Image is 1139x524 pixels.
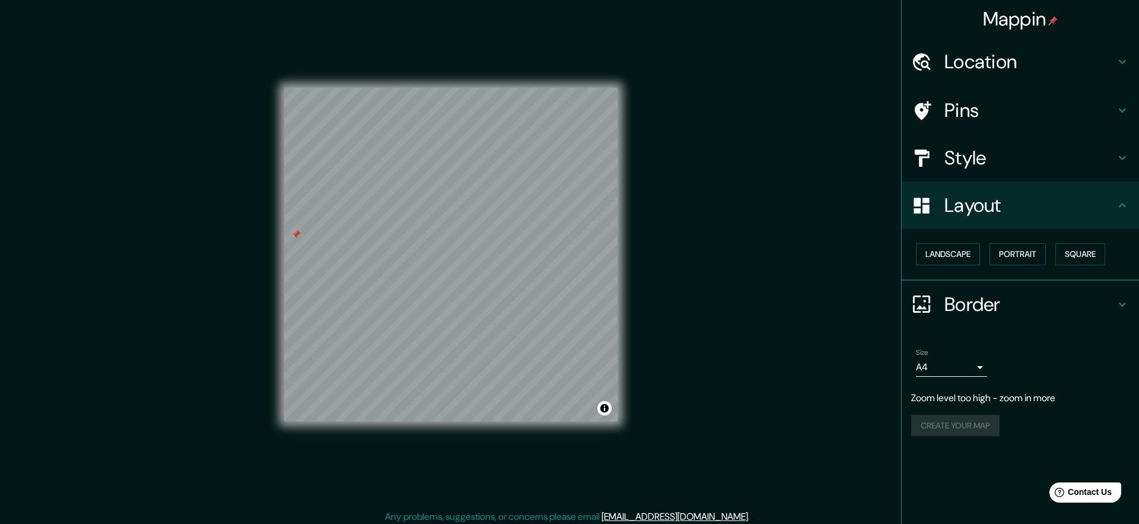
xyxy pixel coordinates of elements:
div: Location [902,38,1139,85]
a: [EMAIL_ADDRESS][DOMAIN_NAME] [602,510,748,523]
button: Landscape [916,243,980,265]
p: Zoom level too high - zoom in more [911,391,1130,405]
div: Border [902,281,1139,328]
div: . [752,510,754,524]
button: Square [1055,243,1105,265]
div: Layout [902,182,1139,229]
canvas: Map [284,88,618,421]
h4: Location [944,50,1115,74]
button: Toggle attribution [597,401,612,415]
div: Pins [902,87,1139,134]
label: Size [916,347,928,357]
h4: Border [944,293,1115,316]
div: Style [902,134,1139,182]
p: Any problems, suggestions, or concerns please email . [385,510,750,524]
iframe: Help widget launcher [1033,478,1126,511]
button: Portrait [990,243,1046,265]
div: A4 [916,358,987,377]
h4: Layout [944,193,1115,217]
img: pin-icon.png [1048,16,1058,26]
div: . [750,510,752,524]
h4: Mappin [983,7,1058,31]
h4: Pins [944,99,1115,122]
h4: Style [944,146,1115,170]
